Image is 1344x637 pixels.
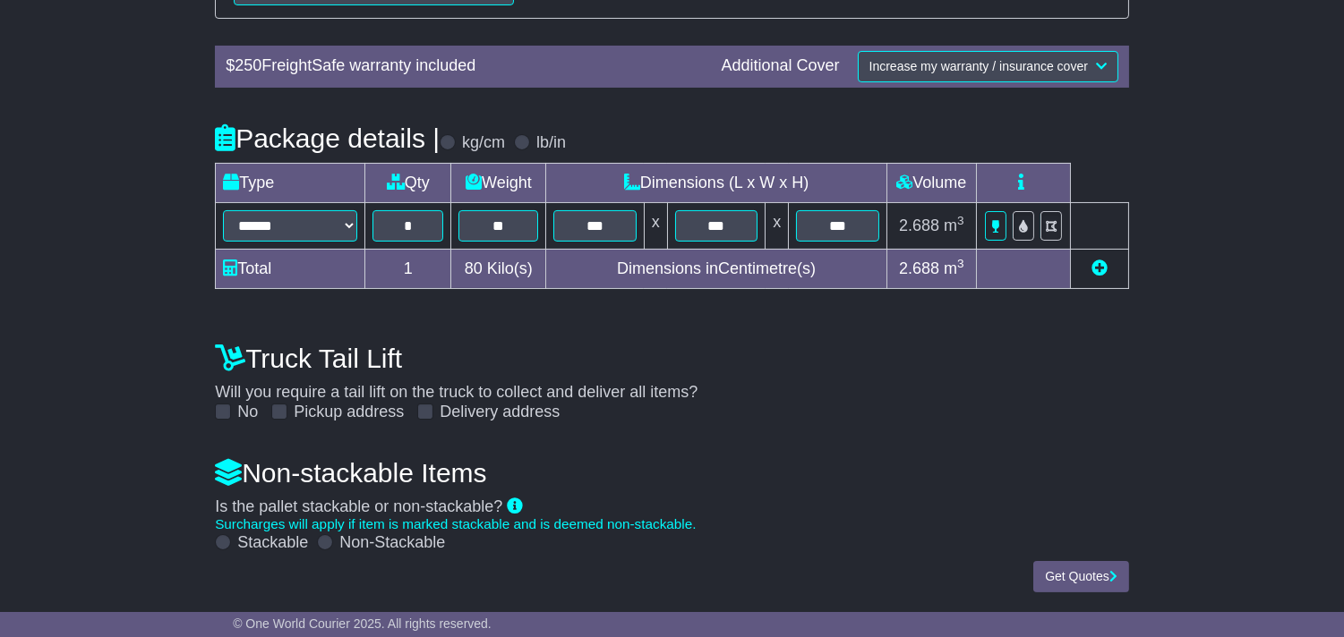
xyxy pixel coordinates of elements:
span: 2.688 [899,259,939,277]
span: Increase my warranty / insurance cover [869,59,1088,73]
h4: Truck Tail Lift [215,344,1129,373]
div: $ FreightSafe warranty included [217,56,712,76]
h4: Package details | [215,123,440,153]
td: x [766,202,789,249]
label: kg/cm [462,133,505,153]
td: Dimensions in Centimetre(s) [546,249,886,288]
h4: Non-stackable Items [215,458,1129,488]
span: 80 [465,259,483,277]
label: Pickup address [294,403,404,422]
label: No [237,403,258,422]
a: Add new item [1091,259,1108,277]
td: Weight [451,163,546,202]
td: Kilo(s) [451,249,546,288]
button: Get Quotes [1033,561,1129,592]
span: Is the pallet stackable or non-stackable? [215,497,502,515]
button: Increase my warranty / insurance cover [858,51,1118,82]
div: Surcharges will apply if item is marked stackable and is deemed non-stackable. [215,516,1129,532]
td: Type [216,163,365,202]
sup: 3 [957,257,964,270]
label: Delivery address [440,403,560,422]
label: Non-Stackable [339,533,445,553]
div: Additional Cover [713,56,849,76]
sup: 3 [957,214,964,227]
td: x [644,202,667,249]
td: Dimensions (L x W x H) [546,163,886,202]
span: m [944,217,964,234]
td: Total [216,249,365,288]
label: Stackable [237,533,308,553]
td: Volume [886,163,976,202]
span: m [944,259,964,277]
label: lb/in [536,133,566,153]
span: 250 [235,56,261,74]
span: © One World Courier 2025. All rights reserved. [233,616,492,631]
td: Qty [365,163,451,202]
span: 2.688 [899,217,939,234]
td: 1 [365,249,451,288]
div: Will you require a tail lift on the truck to collect and deliver all items? [206,335,1138,422]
